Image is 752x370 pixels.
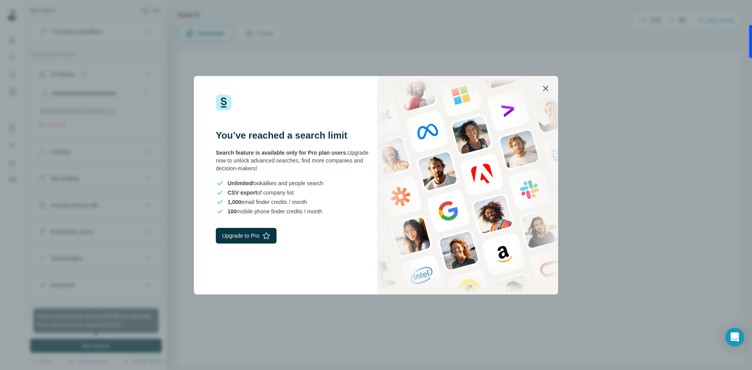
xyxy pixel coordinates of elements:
span: Unlimited [228,180,253,186]
h3: You’ve reached a search limit [216,129,376,142]
span: lookalikes and people search [228,179,323,187]
span: of company list [228,189,294,197]
div: Upgrade now to unlock advanced searches, find more companies and decision-makers! [216,149,376,172]
span: email finder credits / month [228,198,307,206]
img: Surfe Logo [216,95,231,110]
span: 100 [228,208,237,215]
span: Search feature is available only for Pro plan users. [216,150,347,156]
span: CSV export [228,190,257,196]
button: Upgrade to Pro [216,228,277,244]
span: 1,000 [228,199,241,205]
span: mobile phone finder credits / month [228,208,322,215]
img: Surfe Stock Photo - showing people and technologies [377,76,558,294]
div: Open Intercom Messenger [725,328,744,347]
